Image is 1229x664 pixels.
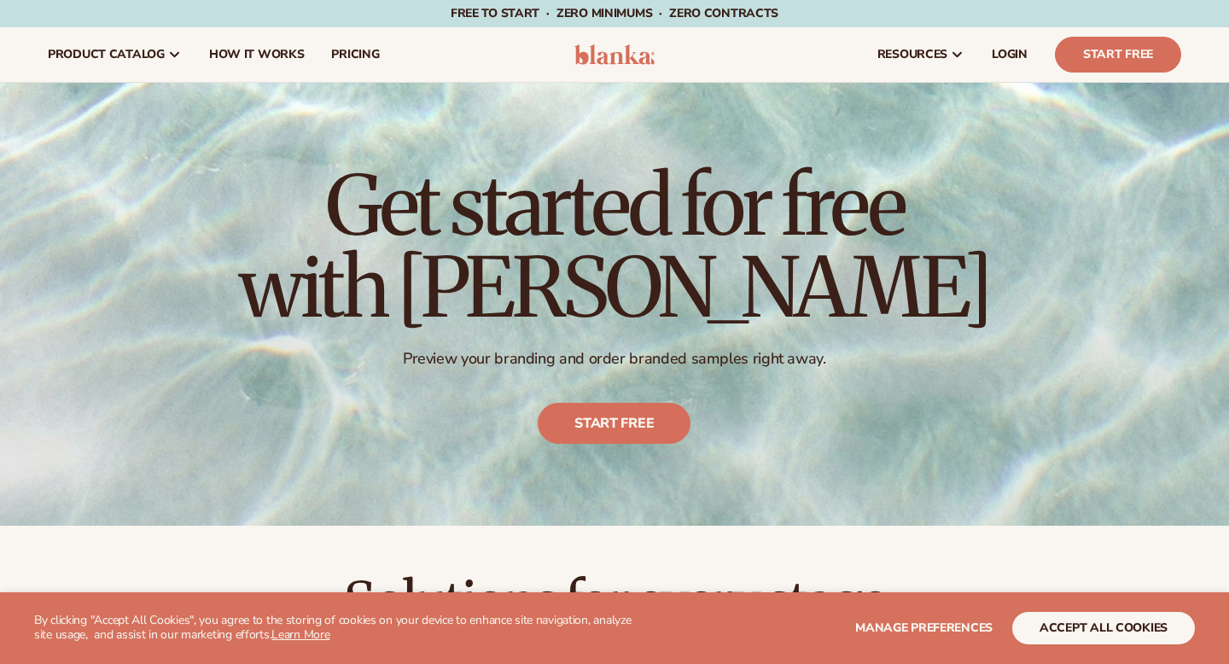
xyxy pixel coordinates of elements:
span: How It Works [209,48,305,61]
p: Preview your branding and order branded samples right away. [239,349,990,369]
span: product catalog [48,48,165,61]
a: pricing [317,27,393,82]
span: resources [877,48,947,61]
button: Manage preferences [855,612,993,644]
a: LOGIN [978,27,1041,82]
span: Free to start · ZERO minimums · ZERO contracts [451,5,778,21]
button: accept all cookies [1012,612,1195,644]
a: Start Free [1055,37,1181,73]
span: Manage preferences [855,620,993,636]
span: pricing [331,48,379,61]
img: logo [574,44,655,65]
a: How It Works [195,27,318,82]
a: Learn More [271,626,329,643]
a: Start free [539,403,691,444]
a: resources [864,27,978,82]
h2: Solutions for every stage [48,574,1181,631]
h1: Get started for free with [PERSON_NAME] [239,165,990,329]
span: LOGIN [992,48,1028,61]
a: product catalog [34,27,195,82]
p: By clicking "Accept All Cookies", you agree to the storing of cookies on your device to enhance s... [34,614,642,643]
